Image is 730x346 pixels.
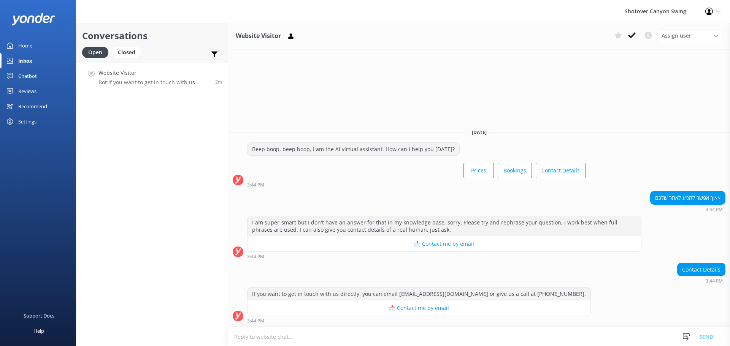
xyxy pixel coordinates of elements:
[248,300,590,316] button: 📩 Contact me by email
[236,31,281,41] h3: Website Visitor
[248,216,641,236] div: I am super-smart but I don't have an answer for that in my knowledge base, sorry. Please try and ...
[18,114,36,129] div: Settings
[112,48,145,56] a: Closed
[247,319,264,323] strong: 3:44 PM
[706,279,723,283] strong: 3:44 PM
[651,191,725,204] div: איך אפשר להגיע לאתר שלכם<
[678,263,725,276] div: Contact Details
[467,129,491,136] span: [DATE]
[33,323,44,338] div: Help
[82,48,112,56] a: Open
[247,254,641,259] div: Oct 10 2025 03:44pm (UTC +13:00) Pacific/Auckland
[76,63,228,91] a: Website VisitorBot:If you want to get in touch with us directly, you can email [EMAIL_ADDRESS][DO...
[248,288,590,300] div: If you want to get in touch with us directly, you can email [EMAIL_ADDRESS][DOMAIN_NAME] or give ...
[11,13,55,25] img: yonder-white-logo.png
[18,84,36,99] div: Reviews
[706,207,723,212] strong: 3:44 PM
[82,28,222,43] h2: Conversations
[650,207,725,212] div: Oct 10 2025 03:44pm (UTC +13:00) Pacific/Auckland
[247,318,591,323] div: Oct 10 2025 03:44pm (UTC +13:00) Pacific/Auckland
[98,79,209,86] p: Bot: If you want to get in touch with us directly, you can email [EMAIL_ADDRESS][DOMAIN_NAME] or ...
[98,69,209,77] h4: Website Visitor
[536,163,586,178] button: Contact Details
[662,32,691,40] span: Assign user
[24,308,54,323] div: Support Docs
[18,38,32,53] div: Home
[18,99,47,114] div: Recommend
[112,47,141,58] div: Closed
[498,163,532,178] button: Bookings
[463,163,494,178] button: Prices
[658,30,722,42] div: Assign User
[677,278,725,283] div: Oct 10 2025 03:44pm (UTC +13:00) Pacific/Auckland
[247,183,264,187] strong: 3:44 PM
[248,143,459,156] div: Beep boop, beep boop, I am the AI virtual assistant. How can I help you [DATE]?
[18,68,37,84] div: Chatbot
[18,53,32,68] div: Inbox
[247,254,264,259] strong: 3:44 PM
[247,182,586,187] div: Oct 10 2025 03:44pm (UTC +13:00) Pacific/Auckland
[248,236,641,251] button: 📩 Contact me by email
[215,79,222,85] span: Oct 10 2025 03:44pm (UTC +13:00) Pacific/Auckland
[82,47,108,58] div: Open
